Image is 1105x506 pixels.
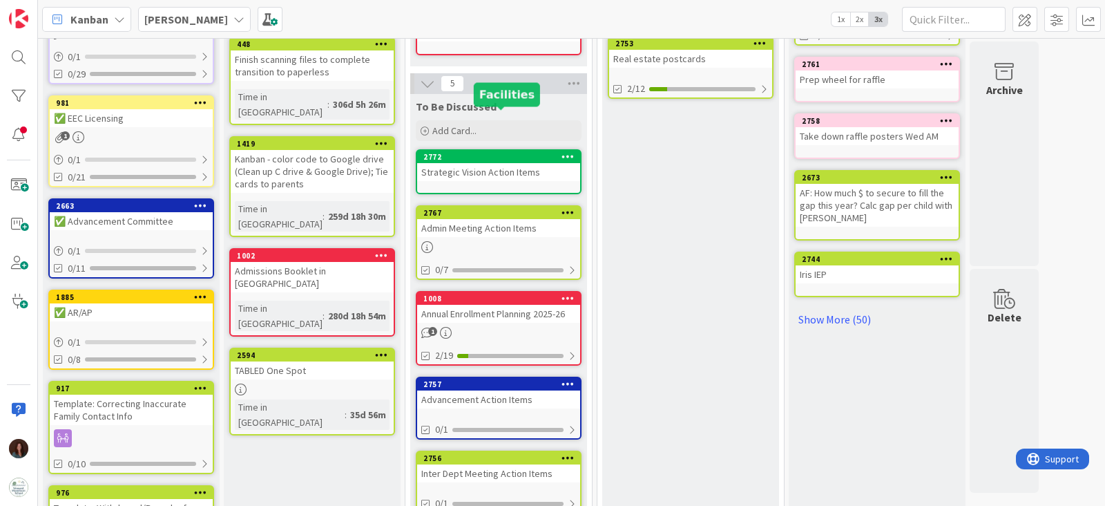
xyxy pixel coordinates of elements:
div: 2757 [417,378,580,391]
div: 2761 [802,59,959,69]
span: To Be Discussed [416,100,497,113]
div: AF: How much $ to secure to fill the gap this year? Calc gap per child with [PERSON_NAME] [796,184,959,227]
a: 2772Strategic Vision Action Items [416,149,582,194]
div: 1002 [237,251,394,261]
div: Iris IEP [796,265,959,283]
div: 2767 [417,207,580,219]
div: Admissions Booklet in [GEOGRAPHIC_DATA] [231,262,394,292]
div: 1008Annual Enrollment Planning 2025-26 [417,292,580,323]
span: 1 [61,131,70,140]
div: 306d 5h 26m [329,97,390,112]
div: 2758 [796,115,959,127]
div: 35d 56m [347,407,390,422]
div: Time in [GEOGRAPHIC_DATA] [235,89,327,120]
div: 2753 [609,37,772,50]
span: 2/19 [435,348,453,363]
span: : [345,407,347,422]
a: 2761Prep wheel for raffle [794,57,960,102]
div: 976 [56,488,213,498]
span: 1 [428,327,437,336]
a: 2753Real estate postcards2/12 [608,36,773,99]
div: ✅ Advancement Committee [50,212,213,230]
div: Real estate postcards [609,50,772,68]
img: Visit kanbanzone.com [9,9,28,28]
span: 2x [850,12,869,26]
div: 2761 [796,58,959,71]
div: TABLED One Spot [231,362,394,379]
div: 0/1 [50,334,213,351]
div: ✅ AR/AP [50,303,213,321]
div: 2594 [237,350,394,360]
div: 448Finish scanning files to complete transition to paperless [231,38,394,81]
div: Template: Correcting Inaccurate Family Contact Info [50,395,213,425]
div: 2767Admin Meeting Action Items [417,207,580,237]
div: 2663 [50,200,213,212]
span: 0/8 [68,353,81,367]
span: : [327,97,329,112]
div: 2663 [56,201,213,211]
div: 280d 18h 54m [325,308,390,324]
div: Admin Meeting Action Items [417,219,580,237]
a: 2663✅ Advancement Committee0/10/11 [48,198,214,279]
div: 1419 [237,139,394,149]
div: Annual Enrollment Planning 2025-26 [417,305,580,323]
a: 917Template: Correcting Inaccurate Family Contact Info0/10 [48,381,214,474]
div: 2758Take down raffle posters Wed AM [796,115,959,145]
div: 2744 [796,253,959,265]
div: 1885✅ AR/AP [50,291,213,321]
div: 259d 18h 30m [325,209,390,224]
div: 0/1 [50,243,213,260]
div: 2756 [423,453,580,463]
span: Add Card... [432,124,477,137]
span: Kanban [70,11,108,28]
span: 5 [441,75,464,92]
div: 448 [231,38,394,50]
a: Show More (50) [794,308,960,330]
div: 2758 [802,116,959,126]
a: 1419Kanban - color code to Google drive (Clean up C drive & Google Drive); Tie cards to parentsTi... [229,136,395,237]
input: Quick Filter... [902,7,1006,32]
div: Advancement Action Items [417,391,580,409]
div: 2673 [802,173,959,182]
div: 1002 [231,250,394,262]
div: Time in [GEOGRAPHIC_DATA] [235,201,323,232]
div: 976 [50,487,213,499]
div: 2673 [796,171,959,184]
div: ✅ EEC Licensing [50,109,213,127]
div: 1885 [50,291,213,303]
div: 917 [50,382,213,395]
div: 2757 [423,379,580,389]
div: 2756Inter Dept Meeting Action Items [417,452,580,482]
div: 1419Kanban - color code to Google drive (Clean up C drive & Google Drive); Tie cards to parents [231,138,394,193]
span: 0/10 [68,457,86,471]
span: Support [29,2,63,19]
div: Prep wheel for raffle [796,71,959,88]
a: 1885✅ AR/AP0/10/8 [48,290,214,370]
a: 448Finish scanning files to complete transition to paperlessTime in [GEOGRAPHIC_DATA]:306d 5h 26m [229,37,395,125]
div: 0/1 [50,151,213,169]
div: 1002Admissions Booklet in [GEOGRAPHIC_DATA] [231,250,394,292]
img: RF [9,439,28,458]
div: 1419 [231,138,394,150]
div: 2594TABLED One Spot [231,349,394,379]
div: 2753 [615,39,772,48]
span: 0 / 1 [68,335,81,350]
h5: Facilities [479,88,535,101]
div: 2744 [802,254,959,264]
div: 2757Advancement Action Items [417,378,580,409]
a: 2767Admin Meeting Action Items0/7 [416,205,582,280]
div: 2663✅ Advancement Committee [50,200,213,230]
span: : [323,209,325,224]
div: Archive [986,82,1023,98]
span: 0/21 [68,170,86,185]
div: 917 [56,384,213,393]
span: 0/1 [435,422,448,437]
div: 981 [56,98,213,108]
span: 0/11 [68,261,86,276]
a: 2757Advancement Action Items0/1 [416,377,582,440]
div: 2744Iris IEP [796,253,959,283]
div: 1008 [423,294,580,303]
div: 2772Strategic Vision Action Items [417,151,580,181]
div: 1008 [417,292,580,305]
div: Take down raffle posters Wed AM [796,127,959,145]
